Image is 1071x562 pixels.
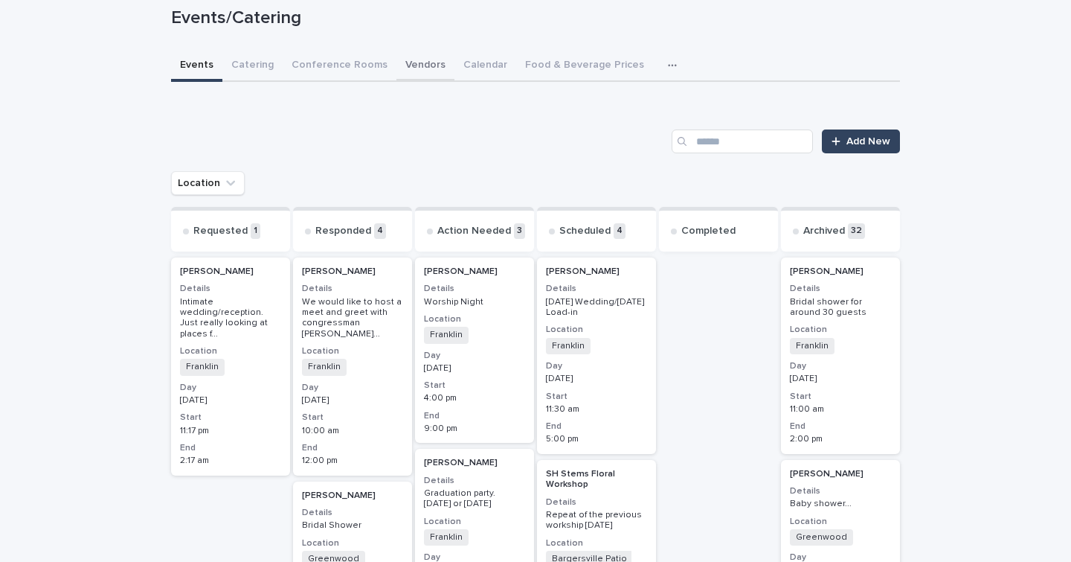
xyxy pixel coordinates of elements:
[424,313,525,325] h3: Location
[180,297,281,340] div: Intimate wedding/reception. Just really looking at places for intimate gathering. Not sure what a...
[283,51,396,82] button: Conference Rooms
[424,380,525,392] h3: Start
[302,521,361,530] span: Bridal Shower
[222,51,283,82] button: Catering
[546,374,647,384] p: [DATE]
[180,359,225,375] span: Franklin
[293,258,412,476] a: [PERSON_NAME]DetailsWe would like to host a meet and greet with congressman [PERSON_NAME]...Locat...
[424,424,525,434] p: 9:00 pm
[514,223,525,239] p: 3
[790,338,834,354] span: Franklin
[546,324,647,336] h3: Location
[790,421,891,432] h3: End
[790,499,852,508] span: Baby shower...
[302,395,403,406] p: [DATE]
[790,360,891,372] h3: Day
[424,283,525,295] h3: Details
[546,511,644,530] span: Repeat of the previous workship [DATE]
[790,516,891,528] h3: Location
[681,225,736,237] p: Completed
[790,298,866,317] span: Bridal shower for around 30 guests
[546,391,647,403] h3: Start
[424,529,469,546] span: Franklin
[424,410,525,422] h3: End
[454,51,516,82] button: Calendar
[171,7,894,29] p: Events/Catering
[546,298,646,317] span: [DATE] Wedding/[DATE] Load-in
[546,266,647,277] p: [PERSON_NAME]
[546,404,647,415] p: 11:30 am
[315,225,371,237] p: Responded
[171,258,290,476] a: [PERSON_NAME]DetailsIntimate wedding/reception. Just really looking at places f...LocationFrankli...
[302,297,403,340] span: We would like to host a meet and greet with congressman [PERSON_NAME] ...
[424,458,525,468] p: [PERSON_NAME]
[614,223,625,239] p: 4
[546,434,647,444] p: 5:00 pm
[822,130,900,153] a: Add New
[790,324,891,336] h3: Location
[396,51,454,82] button: Vendors
[424,298,483,307] span: Worship Night
[180,456,281,466] p: 2:17 am
[424,393,525,403] p: 4:00 pm
[193,225,248,237] p: Requested
[302,359,347,375] span: Franklin
[803,225,845,237] p: Archived
[790,529,853,546] span: Greenwood
[848,223,865,239] p: 32
[781,258,900,454] a: [PERSON_NAME]DetailsBridal shower for around 30 guestsLocationFranklinDay[DATE]Start11:00 amEnd2:...
[790,469,891,479] p: [PERSON_NAME]
[672,130,813,153] input: Search
[374,223,386,239] p: 4
[180,283,281,295] h3: Details
[516,51,653,82] button: Food & Beverage Prices
[171,51,222,82] button: Events
[546,283,647,295] h3: Details
[790,485,891,497] h3: Details
[415,258,534,443] a: [PERSON_NAME]DetailsWorship NightLocationFranklinDay[DATE]Start4:00 pmEnd9:00 pm
[437,225,511,237] p: Action Needed
[790,266,891,277] p: [PERSON_NAME]
[846,136,890,147] span: Add New
[559,225,611,237] p: Scheduled
[546,360,647,372] h3: Day
[424,516,525,528] h3: Location
[424,327,469,343] span: Franklin
[180,345,281,357] h3: Location
[790,374,891,384] p: [DATE]
[302,491,403,501] p: [PERSON_NAME]
[302,442,403,454] h3: End
[546,496,647,508] h3: Details
[180,395,281,406] p: [DATE]
[537,258,656,454] div: [PERSON_NAME]Details[DATE] Wedding/[DATE] Load-inLocationFranklinDay[DATE]Start11:30 amEnd5:00 pm
[302,297,403,340] div: We would like to host a meet and greet with congressman Jefferson Shreve with about 20 people som...
[180,442,281,454] h3: End
[302,537,403,549] h3: Location
[546,338,591,354] span: Franklin
[790,391,891,403] h3: Start
[180,382,281,394] h3: Day
[302,266,403,277] p: [PERSON_NAME]
[180,266,281,277] p: [PERSON_NAME]
[546,469,647,491] p: SH Stems Floral Workshop
[180,412,281,424] h3: Start
[302,345,403,357] h3: Location
[302,426,403,436] p: 10:00 am
[790,434,891,444] p: 2:00 pm
[424,475,525,487] h3: Details
[180,426,281,436] p: 11:17 pm
[251,223,260,239] p: 1
[790,404,891,415] p: 11:00 am
[424,489,500,508] span: Graduation party. [DATE] or [DATE]
[424,363,525,374] p: [DATE]
[546,421,647,432] h3: End
[790,283,891,295] h3: Details
[302,382,403,394] h3: Day
[424,266,525,277] p: [PERSON_NAME]
[546,537,647,549] h3: Location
